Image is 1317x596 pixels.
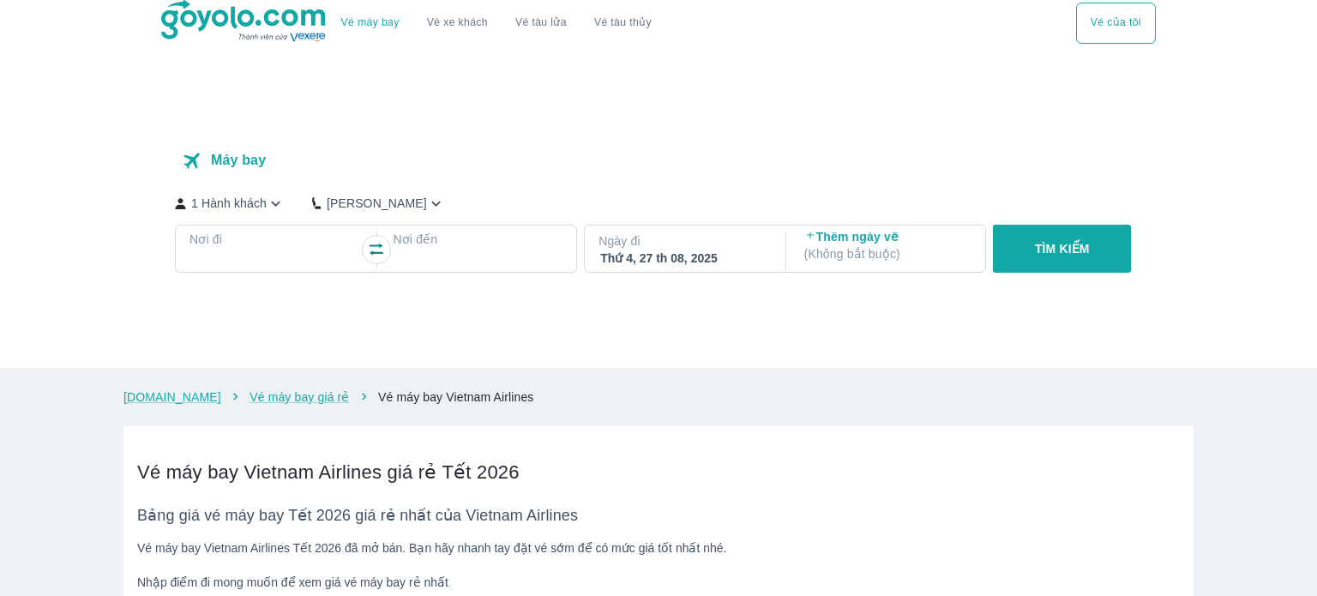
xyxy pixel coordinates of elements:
[137,505,1180,526] h3: Bảng giá vé máy bay Tết 2026 giá rẻ nhất của Vietnam Airlines
[427,16,488,29] a: Vé xe khách
[598,232,768,250] p: Ngày đi
[328,3,665,44] div: choose transportation mode
[393,231,562,248] p: Nơi đến
[378,390,534,404] a: Vé máy bay Vietnam Airlines
[161,75,1156,109] h1: Đặt mua vé máy bay Vietnam Airlines giá rẻ [DATE]
[804,228,971,245] p: Thêm ngày về
[123,388,1194,406] nav: breadcrumb
[468,152,522,169] p: Tàu hỏa
[804,245,971,262] p: ( Không bắt buộc )
[191,195,267,212] p: 1 Hành khách
[175,195,285,213] button: 1 Hành khách
[1076,3,1156,44] button: Vé của tôi
[211,152,266,169] p: Máy bay
[137,539,1180,591] div: Vé máy bay Vietnam Airlines Tết 2026 đã mở bán. Bạn hãy nhanh tay đặt vé sớm để có mức giá tốt nh...
[189,231,359,248] p: Nơi đi
[327,195,427,212] p: [PERSON_NAME]
[600,250,767,267] div: Thứ 4, 27 th 08, 2025
[341,16,400,29] a: Vé máy bay
[336,152,397,169] p: Xe khách
[580,3,665,44] button: Vé tàu thủy
[312,195,445,213] button: [PERSON_NAME]
[137,461,1180,485] h2: Vé máy bay Vietnam Airlines giá rẻ Tết 2026
[1076,3,1156,44] div: choose transportation mode
[502,3,580,44] a: Vé tàu lửa
[250,390,349,404] a: Vé máy bay giá rẻ
[161,136,542,184] div: transportation tabs
[123,390,221,404] a: [DOMAIN_NAME]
